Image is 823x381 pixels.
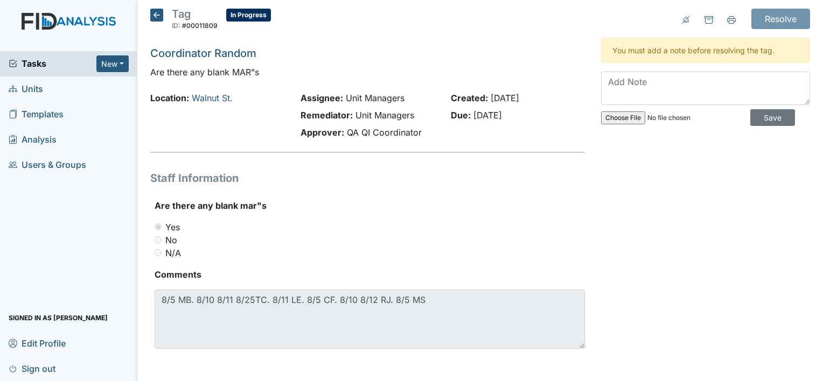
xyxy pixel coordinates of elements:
p: Are there any blank MAR"s [150,66,585,79]
input: Save [750,109,795,126]
span: Unit Managers [346,93,404,103]
input: Resolve [751,9,810,29]
input: N/A [155,249,162,256]
strong: Location: [150,93,189,103]
button: New [96,55,129,72]
span: ID: [172,22,180,30]
h1: Staff Information [150,170,585,186]
span: Units [9,81,43,97]
span: QA QI Coordinator [347,127,422,138]
span: [DATE] [473,110,502,121]
span: Templates [9,106,64,123]
strong: Remediator: [301,110,353,121]
span: [DATE] [491,93,519,103]
span: Sign out [9,360,55,377]
span: #00011809 [182,22,218,30]
div: You must add a note before resolving the tag. [601,38,810,63]
a: Walnut St. [192,93,233,103]
strong: Due: [451,110,471,121]
span: Edit Profile [9,335,66,351]
a: Coordinator Random [150,47,256,60]
label: Yes [165,221,180,234]
span: In Progress [226,9,271,22]
strong: Created: [451,93,488,103]
textarea: 8/5 MB. 8/10 8/11 8/25TC. 8/11 LE. 8/5 CF. 8/10 8/12 RJ. 8/5 MS [155,290,585,349]
input: No [155,236,162,243]
strong: Approver: [301,127,344,138]
strong: Assignee: [301,93,343,103]
span: Unit Managers [355,110,414,121]
label: N/A [165,246,181,259]
input: Yes [155,223,162,230]
label: No [165,234,177,246]
a: Tasks [9,57,96,70]
strong: Comments [155,268,585,281]
span: Signed in as [PERSON_NAME] [9,309,108,326]
span: Tag [172,8,191,20]
span: Users & Groups [9,157,86,173]
span: Analysis [9,131,57,148]
label: Are there any blank mar"s [155,199,267,212]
